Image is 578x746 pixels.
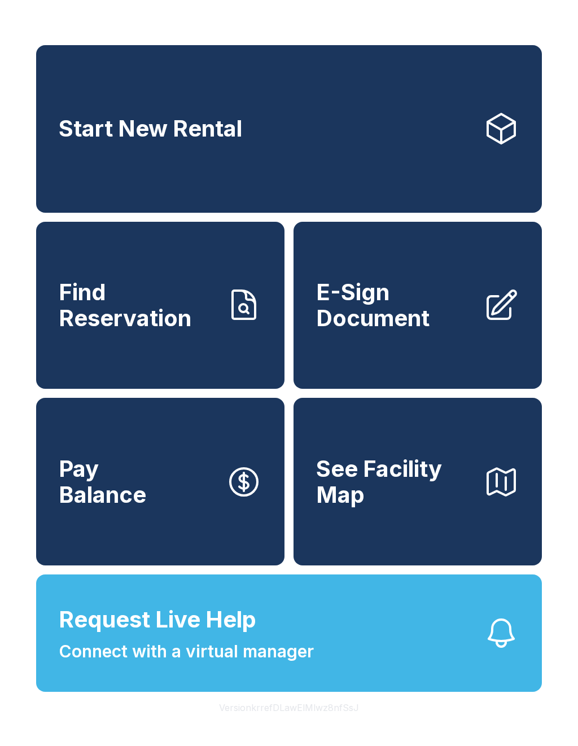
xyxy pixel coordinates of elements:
[36,574,542,692] button: Request Live HelpConnect with a virtual manager
[294,222,542,389] a: E-Sign Document
[316,456,474,507] span: See Facility Map
[316,279,474,331] span: E-Sign Document
[59,603,256,637] span: Request Live Help
[36,45,542,213] a: Start New Rental
[59,639,314,664] span: Connect with a virtual manager
[36,398,284,565] button: PayBalance
[294,398,542,565] button: See Facility Map
[59,279,217,331] span: Find Reservation
[210,692,368,723] button: VersionkrrefDLawElMlwz8nfSsJ
[59,116,242,142] span: Start New Rental
[36,222,284,389] a: Find Reservation
[59,456,146,507] span: Pay Balance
